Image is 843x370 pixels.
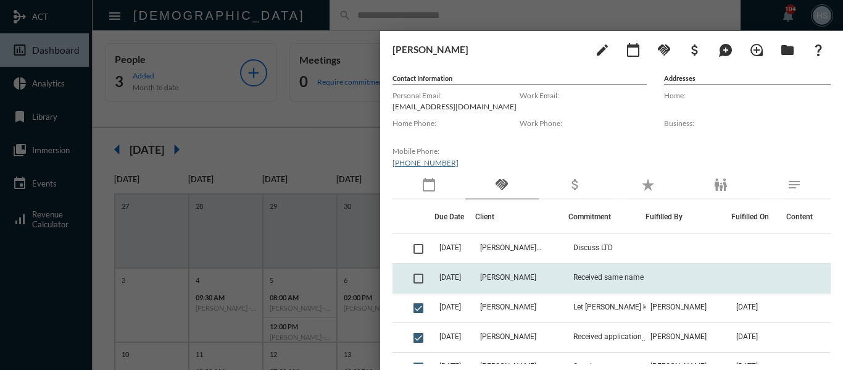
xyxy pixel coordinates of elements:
mat-icon: edit [595,43,610,57]
label: Work Phone: [520,119,647,128]
mat-icon: handshake [494,177,509,192]
span: [PERSON_NAME] [480,303,536,311]
mat-icon: question_mark [811,43,826,57]
button: Add meeting [621,37,646,62]
label: Mobile Phone: [392,146,520,156]
th: Client [475,200,568,234]
span: Let [PERSON_NAME] know when $1000 monthly draft will begin [573,303,697,311]
mat-icon: family_restroom [713,177,728,192]
label: Home: [664,91,831,100]
mat-icon: notes [787,177,802,192]
mat-icon: star_rate [641,177,655,192]
span: [DATE] [439,243,461,252]
span: [DATE] [439,273,461,282]
label: Home Phone: [392,119,520,128]
a: [PHONE_NUMBER] [392,158,459,167]
h5: Addresses [664,74,831,85]
h3: [PERSON_NAME] [392,44,584,55]
span: [PERSON_NAME] [650,303,707,311]
th: Commitment [568,200,646,234]
span: [DATE] [439,303,461,311]
label: Personal Email: [392,91,520,100]
mat-icon: loupe [749,43,764,57]
span: [PERSON_NAME] [480,332,536,341]
button: Add Business [683,37,707,62]
span: Discuss LTD [573,243,613,252]
span: [PERSON_NAME] [480,273,536,282]
mat-icon: folder [780,43,795,57]
span: [PERSON_NAME] [650,332,707,341]
th: Fulfilled By [646,200,731,234]
label: Business: [664,119,831,128]
mat-icon: calendar_today [626,43,641,57]
th: Due Date [434,200,475,234]
mat-icon: maps_ugc [718,43,733,57]
button: edit person [590,37,615,62]
button: What If? [806,37,831,62]
th: Content [780,200,831,234]
th: Fulfilled On [731,200,780,234]
mat-icon: attach_money [687,43,702,57]
h5: Contact Information [392,74,647,85]
mat-icon: attach_money [568,177,583,192]
p: [EMAIL_ADDRESS][DOMAIN_NAME] [392,102,520,111]
mat-icon: calendar_today [421,177,436,192]
mat-icon: handshake [657,43,671,57]
button: Add Commitment [652,37,676,62]
span: [DATE] [736,303,758,311]
button: Add Introduction [744,37,769,62]
span: [DATE] [439,332,461,341]
span: Received same name form [573,273,662,282]
span: [PERSON_NAME] - [PERSON_NAME] [480,243,542,252]
span: Received application [573,332,642,341]
button: Archives [775,37,800,62]
span: [DATE] [736,332,758,341]
label: Work Email: [520,91,647,100]
button: Add Mention [713,37,738,62]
